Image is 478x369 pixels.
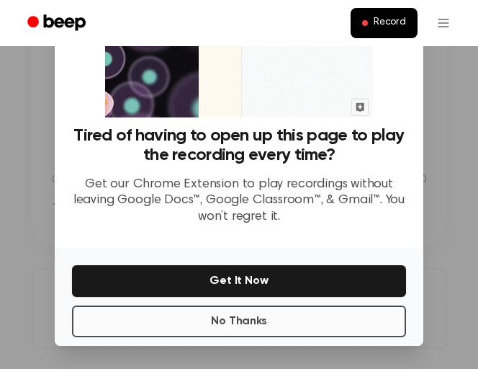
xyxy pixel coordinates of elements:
button: Get It Now [72,265,406,297]
p: Get our Chrome Extension to play recordings without leaving Google Docs™, Google Classroom™, & Gm... [72,177,406,226]
button: No Thanks [72,306,406,337]
span: Record [374,17,406,30]
h3: Tired of having to open up this page to play the recording every time? [72,126,406,165]
button: Record [351,8,418,38]
button: Open menu [426,6,461,40]
a: Beep [17,9,99,37]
